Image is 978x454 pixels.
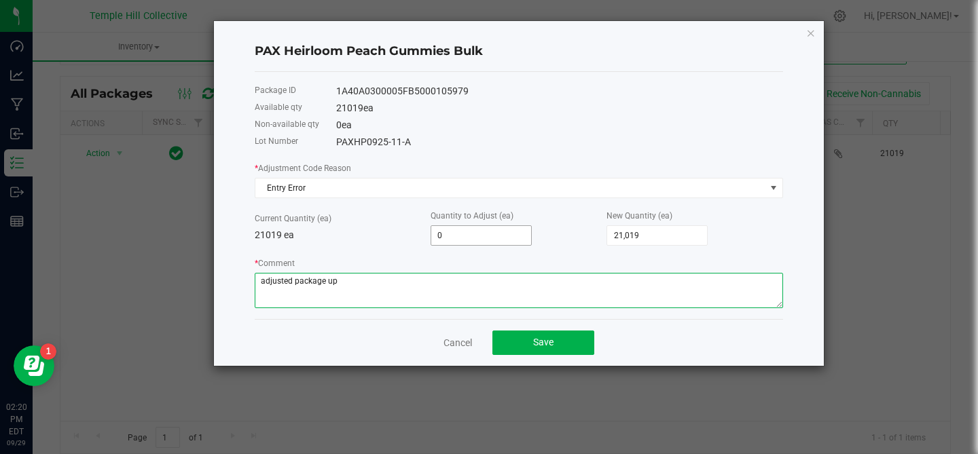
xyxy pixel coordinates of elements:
span: ea [363,102,374,113]
input: 0 [431,226,531,245]
label: Non-available qty [255,118,319,130]
label: Available qty [255,101,302,113]
iframe: Resource center [14,345,54,386]
span: ea [342,119,352,130]
a: Cancel [443,336,472,349]
div: 0 [336,118,783,132]
h4: PAX Heirloom Peach Gummies Bulk [255,43,783,60]
label: Current Quantity (ea) [255,212,331,225]
iframe: Resource center unread badge [40,343,56,360]
div: PAXHP0925-11-A [336,135,783,149]
div: 21019 [336,101,783,115]
label: Package ID [255,84,296,96]
input: 0 [607,226,707,245]
label: New Quantity (ea) [606,210,672,222]
label: Adjustment Code Reason [255,162,351,174]
label: Comment [255,257,295,269]
span: Save [533,337,554,347]
p: 21019 ea [255,228,431,242]
label: Quantity to Adjust (ea) [431,210,513,222]
span: Entry Error [255,178,765,197]
div: 1A40A0300005FB5000105979 [336,84,783,98]
label: Lot Number [255,135,298,147]
button: Save [492,330,594,355]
